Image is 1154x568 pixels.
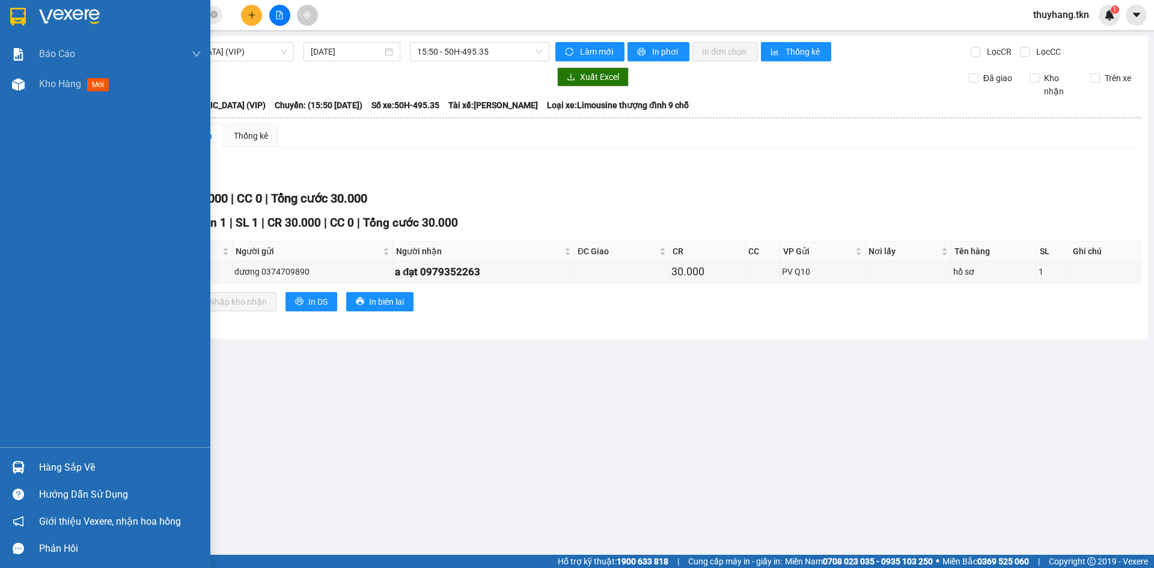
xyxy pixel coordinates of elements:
img: solution-icon [12,48,25,61]
button: file-add [269,5,290,26]
span: Thống kê [786,45,822,58]
span: sync [565,47,575,57]
span: Người nhận [396,245,562,258]
button: printerIn phơi [627,42,689,61]
strong: 0708 023 035 - 0935 103 250 [823,557,933,566]
span: bar-chart [771,47,781,57]
span: In phơi [652,45,680,58]
button: printerIn DS [285,292,337,311]
span: aim [303,11,311,19]
span: Giới thiệu Vexere, nhận hoa hồng [39,514,181,529]
span: Cung cấp máy in - giấy in: [688,555,782,568]
span: CC 0 [237,191,262,206]
button: downloadXuất Excel [557,67,629,87]
span: close-circle [210,10,218,21]
div: PV Q10 [782,265,863,278]
span: Hỗ trợ kỹ thuật: [558,555,668,568]
span: printer [637,47,647,57]
span: Báo cáo [39,46,75,61]
span: down [192,49,201,59]
td: PV Q10 [780,261,865,282]
span: Số xe: 50H-495.35 [371,99,439,112]
button: In đơn chọn [692,42,758,61]
button: printerIn biên lai [346,292,414,311]
img: warehouse-icon [12,78,25,91]
span: Tổng cước 30.000 [271,191,367,206]
span: Kho hàng [39,78,81,90]
span: In biên lai [369,295,404,308]
strong: 1900 633 818 [617,557,668,566]
img: logo-vxr [10,8,26,26]
span: 1 [1113,5,1117,14]
span: Loại xe: Limousine thượng đỉnh 9 chỗ [547,99,689,112]
div: Hướng dẫn sử dụng [39,486,201,504]
span: notification [13,516,24,527]
th: SL [1037,242,1070,261]
img: icon-new-feature [1104,10,1115,20]
span: ⚪️ [936,559,939,564]
th: Tên hàng [951,242,1037,261]
span: | [261,216,264,230]
span: question-circle [13,489,24,500]
span: message [13,543,24,554]
button: caret-down [1126,5,1147,26]
div: dương 0374709890 [234,265,391,278]
button: aim [297,5,318,26]
span: Xuất Excel [580,70,619,84]
span: Chuyến: (15:50 [DATE]) [275,99,362,112]
span: CC 0 [330,216,354,230]
span: | [231,191,234,206]
span: copyright [1087,557,1096,566]
span: Miền Bắc [942,555,1029,568]
span: Người gửi [236,245,380,258]
span: | [324,216,327,230]
div: hồ sơ [953,265,1034,278]
span: ĐC Giao [578,245,657,258]
span: CR 30.000 [267,216,321,230]
span: Tổng cước 30.000 [363,216,458,230]
div: Thống kê [234,129,268,142]
span: Kho nhận [1039,72,1081,98]
span: | [230,216,233,230]
button: bar-chartThống kê [761,42,831,61]
span: Làm mới [580,45,615,58]
span: Đơn 1 [195,216,227,230]
div: Phản hồi [39,540,201,558]
span: printer [356,297,364,307]
span: Nơi lấy [869,245,939,258]
span: Miền Nam [785,555,933,568]
span: VP Gửi [783,245,853,258]
span: thuyhang.tkn [1024,7,1099,22]
span: mới [87,78,109,91]
span: file-add [275,11,284,19]
span: Trên xe [1100,72,1136,85]
input: 12/09/2025 [311,45,382,58]
span: download [567,73,575,82]
div: 30.000 [671,263,742,280]
span: | [265,191,268,206]
span: plus [248,11,256,19]
div: a đạt 0979352263 [395,264,572,280]
th: CR [670,242,745,261]
th: CC [745,242,781,261]
span: caret-down [1131,10,1142,20]
span: | [1038,555,1040,568]
span: Lọc CC [1031,45,1063,58]
sup: 1 [1111,5,1119,14]
span: Đã giao [978,72,1017,85]
span: SL 1 [236,216,258,230]
span: Lọc CR [982,45,1013,58]
th: Ghi chú [1070,242,1141,261]
img: warehouse-icon [12,461,25,474]
button: downloadNhập kho nhận [186,292,276,311]
span: In DS [308,295,328,308]
span: printer [295,297,304,307]
span: 15:50 - 50H-495.35 [417,43,542,61]
button: plus [241,5,262,26]
span: | [677,555,679,568]
span: | [357,216,360,230]
strong: 0369 525 060 [977,557,1029,566]
div: Hàng sắp về [39,459,201,477]
span: Tài xế: [PERSON_NAME] [448,99,538,112]
button: syncLàm mới [555,42,624,61]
